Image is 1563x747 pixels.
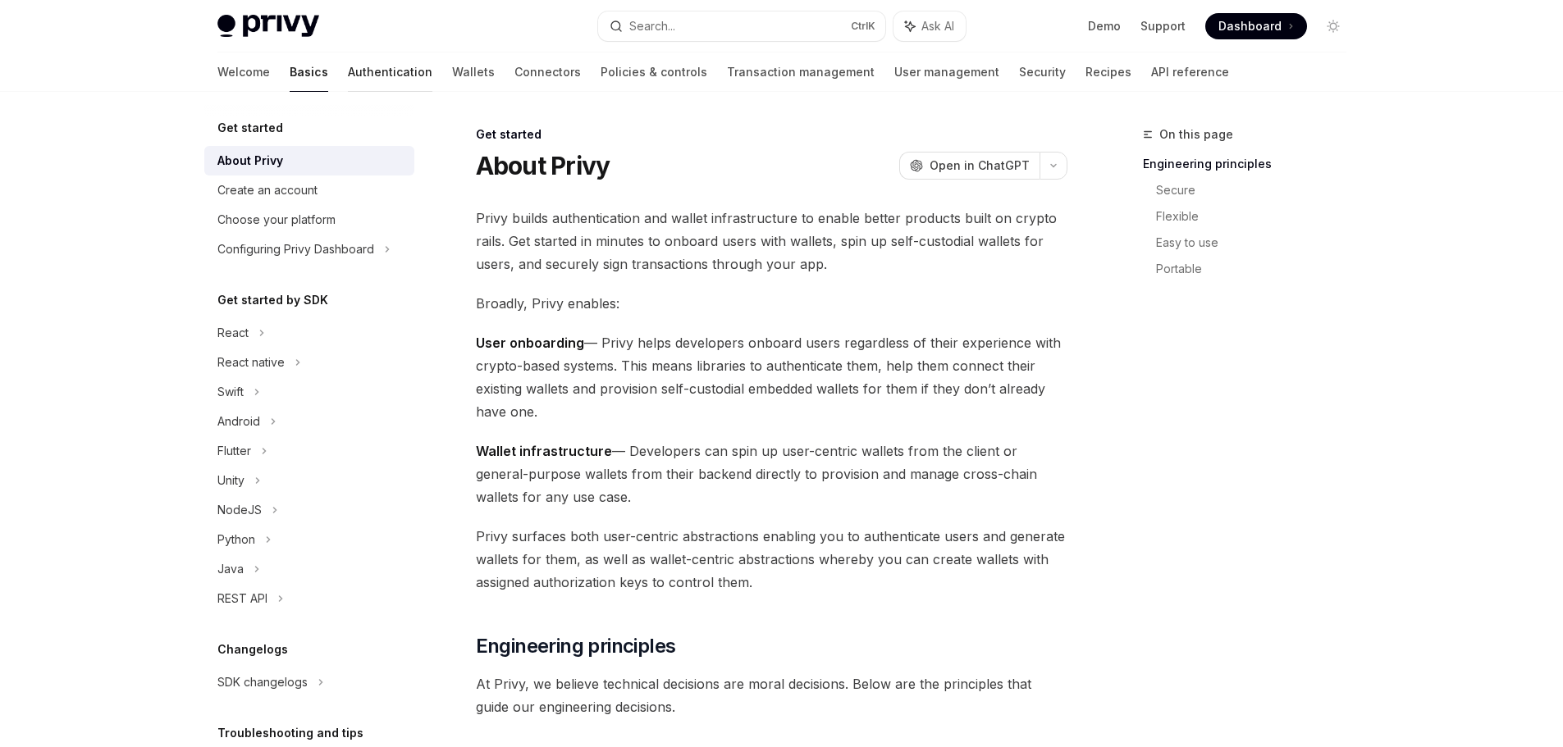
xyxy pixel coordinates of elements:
[851,20,875,33] span: Ctrl K
[727,52,875,92] a: Transaction management
[921,18,954,34] span: Ask AI
[204,175,414,205] a: Create an account
[1159,125,1233,144] span: On this page
[290,52,328,92] a: Basics
[217,672,308,692] div: SDK changelogs
[476,151,610,180] h1: About Privy
[1143,151,1360,177] a: Engineering principles
[348,52,432,92] a: Authentication
[1088,18,1121,34] a: Demo
[598,11,885,41] button: Search...CtrlK
[1156,203,1360,230] a: Flexible
[476,335,584,351] strong: User onboarding
[217,210,336,230] div: Choose your platform
[217,559,244,579] div: Java
[204,205,414,235] a: Choose your platform
[476,331,1067,423] span: — Privy helps developers onboard users regardless of their experience with crypto-based systems. ...
[894,52,999,92] a: User management
[217,52,270,92] a: Welcome
[476,207,1067,276] span: Privy builds authentication and wallet infrastructure to enable better products built on crypto r...
[476,672,1067,718] span: At Privy, we believe technical decisions are moral decisions. Below are the principles that guide...
[217,530,255,549] div: Python
[217,353,285,372] div: React native
[899,152,1040,180] button: Open in ChatGPT
[217,180,318,200] div: Create an account
[452,52,495,92] a: Wallets
[1156,230,1360,256] a: Easy to use
[1218,18,1282,34] span: Dashboard
[1156,256,1360,282] a: Portable
[1140,18,1186,34] a: Support
[217,412,260,431] div: Android
[1085,52,1131,92] a: Recipes
[476,443,612,459] strong: Wallet infrastructure
[217,290,328,310] h5: Get started by SDK
[629,16,675,36] div: Search...
[476,292,1067,315] span: Broadly, Privy enables:
[476,126,1067,143] div: Get started
[217,500,262,520] div: NodeJS
[476,440,1067,508] span: — Developers can spin up user-centric wallets from the client or general-purpose wallets from the...
[217,640,288,659] h5: Changelogs
[217,589,267,608] div: REST API
[217,15,319,38] img: light logo
[217,382,244,402] div: Swift
[217,471,245,490] div: Unity
[893,11,966,41] button: Ask AI
[217,118,283,138] h5: Get started
[1019,52,1066,92] a: Security
[476,633,676,659] span: Engineering principles
[217,323,249,343] div: React
[1156,177,1360,203] a: Secure
[930,157,1030,174] span: Open in ChatGPT
[514,52,581,92] a: Connectors
[204,146,414,175] a: About Privy
[217,239,374,259] div: Configuring Privy Dashboard
[476,525,1067,594] span: Privy surfaces both user-centric abstractions enabling you to authenticate users and generate wal...
[1151,52,1229,92] a: API reference
[1320,13,1346,39] button: Toggle dark mode
[217,441,251,461] div: Flutter
[1205,13,1307,39] a: Dashboard
[217,723,363,743] h5: Troubleshooting and tips
[217,151,283,171] div: About Privy
[601,52,707,92] a: Policies & controls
